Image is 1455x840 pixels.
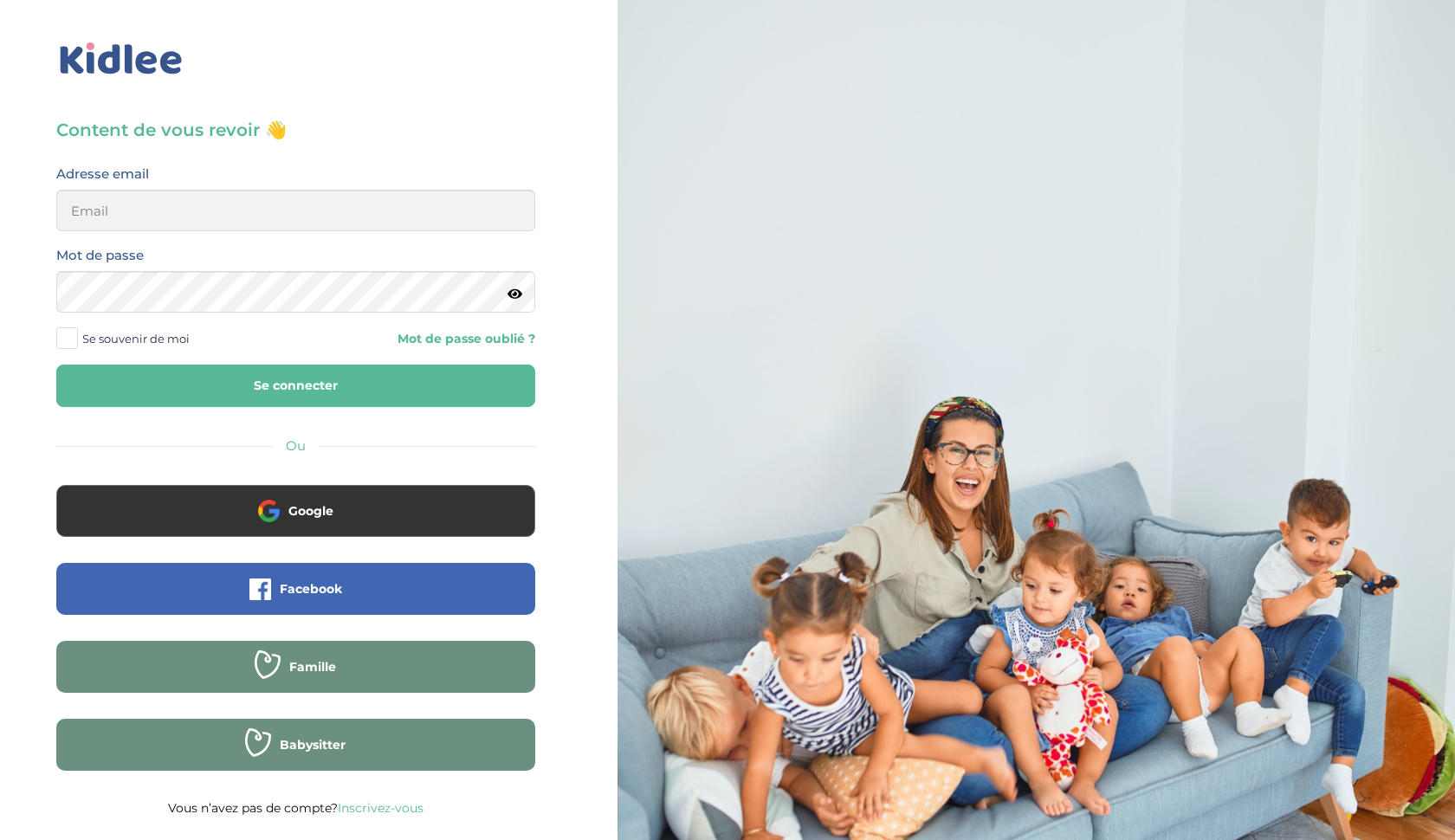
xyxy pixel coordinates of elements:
[56,641,535,693] button: Famille
[56,563,535,615] button: Facebook
[82,327,190,350] span: Se souvenir de moi
[56,244,144,267] label: Mot de passe
[258,500,280,521] img: google.png
[56,39,186,79] img: logo_kidlee_bleu
[308,331,534,347] a: Mot de passe oublié ?
[56,719,535,771] button: Babysitter
[56,163,149,185] label: Adresse email
[249,578,271,600] img: facebook.png
[56,485,535,537] button: Google
[56,592,535,609] a: Facebook
[280,580,342,598] span: Facebook
[338,800,424,816] a: Inscrivez-vous
[288,502,333,520] span: Google
[56,797,535,819] p: Vous n’avez pas de compte?
[56,748,535,765] a: Babysitter
[56,670,535,687] a: Famille
[56,118,535,142] h3: Content de vous revoir 👋
[56,365,535,407] button: Se connecter
[56,190,535,231] input: Email
[286,437,306,454] span: Ou
[280,736,346,753] span: Babysitter
[56,514,535,531] a: Google
[289,658,336,675] span: Famille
